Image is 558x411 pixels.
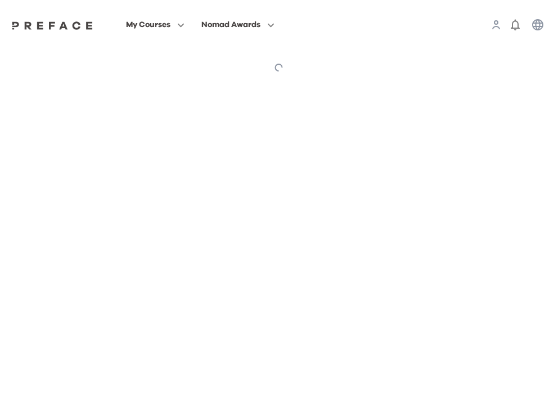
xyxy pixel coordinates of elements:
a: Preface Logo [9,20,96,29]
span: My Courses [126,18,170,32]
button: Nomad Awards [198,17,278,32]
span: Nomad Awards [201,18,260,32]
button: My Courses [123,17,188,32]
img: Preface Logo [9,21,96,30]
